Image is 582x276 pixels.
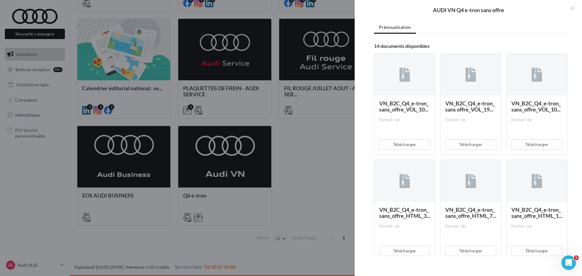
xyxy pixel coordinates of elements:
[379,117,430,123] div: Format: zip
[379,206,430,219] span: VN_B2C_Q4_e-tron_sans_offre_HTML_3...
[379,246,430,256] button: Télécharger
[379,139,430,150] button: Télécharger
[379,224,430,229] div: Format: zip
[445,224,496,229] div: Format: zip
[574,255,579,260] span: 1
[445,206,496,219] span: VN_B2C_Q4_e-tron_sans_offre_HTML_7...
[379,100,429,113] span: VN_B2C_Q4_e-tron_sans_offre_VOL_10...
[511,224,562,229] div: Format: zip
[511,117,562,123] div: Format: zip
[561,255,576,270] iframe: Intercom live chat
[445,117,496,123] div: Format: zip
[511,100,561,113] span: VN_B2C_Q4_e-tron_sans_offre_VOL_10...
[511,246,562,256] button: Télécharger
[364,7,572,13] div: AUDI VN Q4 e-tron sans offre
[511,139,562,150] button: Télécharger
[374,44,567,48] div: 14 documents disponibles
[445,246,496,256] button: Télécharger
[511,206,562,219] span: VN_B2C_Q4_e-tron_sans_offre_HTML_1...
[445,100,495,113] span: VN_B2C_Q4_e-tron_sans offre_VOL_19...
[445,139,496,150] button: Télécharger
